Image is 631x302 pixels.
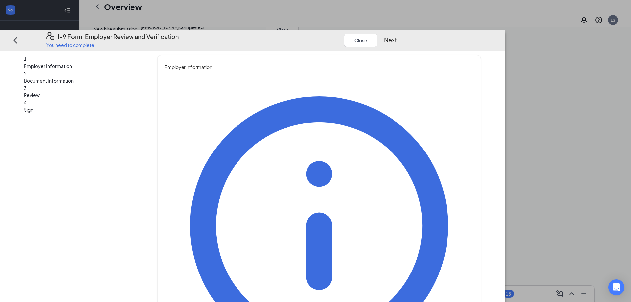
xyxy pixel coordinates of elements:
p: You need to complete [46,42,179,48]
span: Sign [24,106,138,113]
span: 2 [24,70,26,76]
span: Document Information [24,77,138,84]
span: Employer Information [164,63,474,71]
button: Close [344,34,377,47]
span: Review [24,91,138,99]
span: 4 [24,99,26,105]
span: 1 [24,56,26,62]
span: Employer Information [24,62,138,70]
h4: I-9 Form: Employer Review and Verification [58,32,179,41]
button: Next [384,35,397,45]
span: 3 [24,85,26,91]
div: Open Intercom Messenger [608,279,624,295]
svg: FormI9EVerifyIcon [46,32,54,40]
